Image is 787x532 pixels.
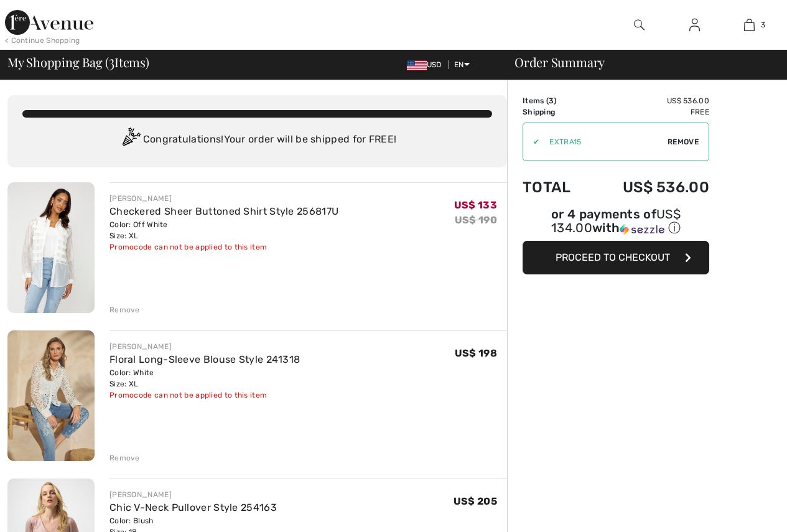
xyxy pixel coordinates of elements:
span: US$ 133 [454,199,497,211]
div: < Continue Shopping [5,35,80,46]
img: Floral Long-Sleeve Blouse Style 241318 [7,330,95,461]
a: Chic V-Neck Pullover Style 254163 [109,502,277,513]
div: [PERSON_NAME] [109,193,338,204]
iframe: Opens a widget where you can chat to one of our agents [708,495,775,526]
div: Promocode can not be applied to this item [109,241,338,253]
span: 3 [109,53,114,69]
div: Remove [109,452,140,464]
div: Color: Off White Size: XL [109,219,338,241]
img: My Bag [744,17,755,32]
img: Sezzle [620,224,664,235]
div: ✔ [523,136,539,147]
img: 1ère Avenue [5,10,93,35]
span: 3 [761,19,765,30]
div: [PERSON_NAME] [109,341,300,352]
div: Promocode can not be applied to this item [109,390,300,401]
div: Color: White Size: XL [109,367,300,390]
img: My Info [689,17,700,32]
div: or 4 payments ofUS$ 134.00withSezzle Click to learn more about Sezzle [523,208,709,241]
div: [PERSON_NAME] [109,489,277,500]
span: My Shopping Bag ( Items) [7,56,149,68]
div: Order Summary [500,56,780,68]
td: Shipping [523,106,589,118]
td: US$ 536.00 [589,166,709,208]
a: Floral Long-Sleeve Blouse Style 241318 [109,353,300,365]
div: or 4 payments of with [523,208,709,236]
img: US Dollar [407,60,427,70]
span: 3 [549,96,554,105]
span: USD [407,60,447,69]
div: Remove [109,304,140,315]
a: Checkered Sheer Buttoned Shirt Style 256817U [109,205,338,217]
td: Free [589,106,709,118]
a: Sign In [679,17,710,33]
img: search the website [634,17,645,32]
span: US$ 205 [454,495,497,507]
input: Promo code [539,123,668,161]
s: US$ 190 [455,214,497,226]
span: Remove [668,136,699,147]
span: US$ 198 [455,347,497,359]
a: 3 [722,17,776,32]
img: Checkered Sheer Buttoned Shirt Style 256817U [7,182,95,313]
div: Congratulations! Your order will be shipped for FREE! [22,128,492,152]
button: Proceed to Checkout [523,241,709,274]
span: Proceed to Checkout [556,251,670,263]
td: US$ 536.00 [589,95,709,106]
td: Items ( ) [523,95,589,106]
img: Congratulation2.svg [118,128,143,152]
span: EN [454,60,470,69]
span: US$ 134.00 [551,207,681,235]
td: Total [523,166,589,208]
